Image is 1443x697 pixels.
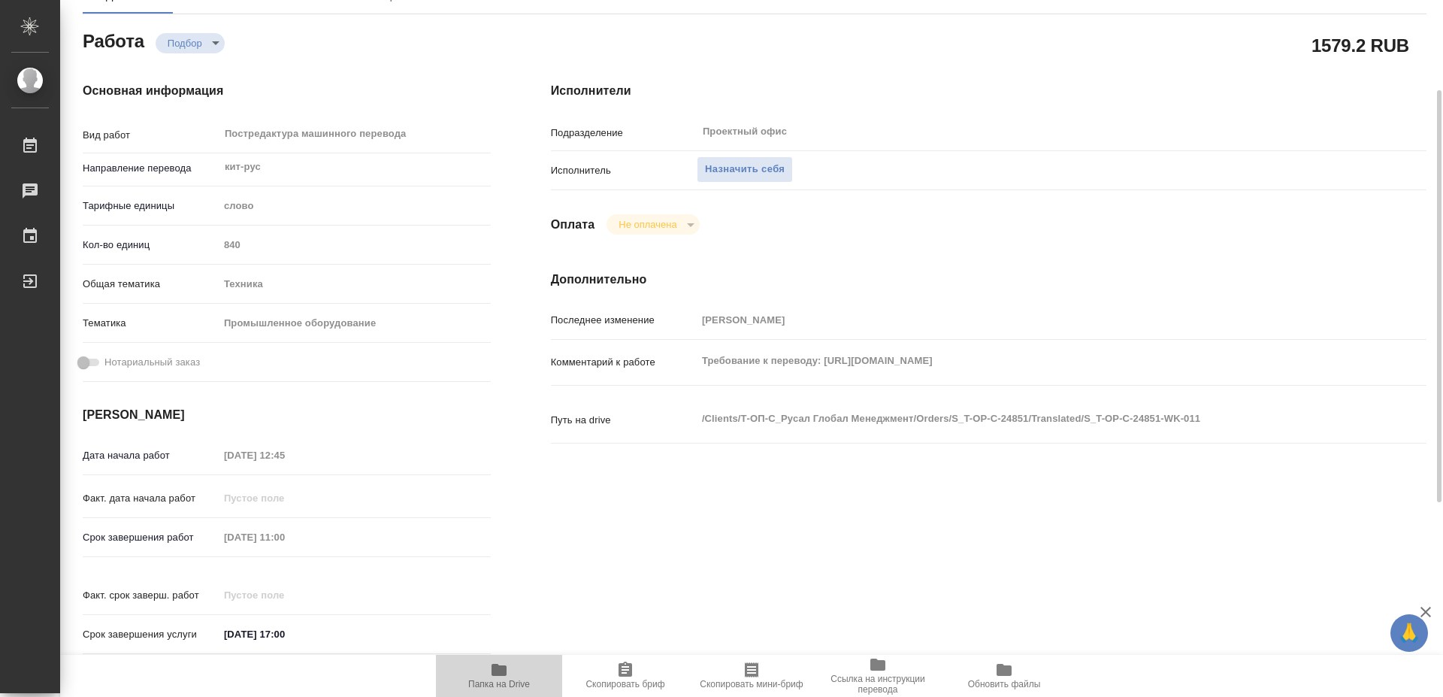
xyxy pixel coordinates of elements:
p: Путь на drive [551,413,697,428]
span: Нотариальный заказ [104,355,200,370]
div: Промышленное оборудование [219,311,491,336]
span: 🙏 [1396,617,1422,649]
p: Подразделение [551,126,697,141]
p: Общая тематика [83,277,219,292]
h2: Работа [83,26,144,53]
button: Обновить файлы [941,655,1067,697]
div: Подбор [607,214,699,235]
p: Тарифные единицы [83,198,219,214]
p: Направление перевода [83,161,219,176]
span: Скопировать мини-бриф [700,679,803,689]
p: Факт. срок заверш. работ [83,588,219,603]
button: Подбор [163,37,207,50]
input: Пустое поле [697,309,1354,331]
input: Пустое поле [219,487,350,509]
p: Дата начала работ [83,448,219,463]
button: Папка на Drive [436,655,562,697]
span: Ссылка на инструкции перевода [824,674,932,695]
span: Назначить себя [705,161,785,178]
input: Пустое поле [219,444,350,466]
span: Скопировать бриф [585,679,664,689]
button: Назначить себя [697,156,793,183]
input: Пустое поле [219,584,350,606]
p: Срок завершения работ [83,530,219,545]
span: Обновить файлы [968,679,1041,689]
p: Исполнитель [551,163,697,178]
button: Скопировать бриф [562,655,688,697]
button: Не оплачена [614,218,681,231]
h2: 1579.2 RUB [1311,32,1409,58]
h4: Исполнители [551,82,1426,100]
button: Скопировать мини-бриф [688,655,815,697]
p: Последнее изменение [551,313,697,328]
input: Пустое поле [219,526,350,548]
div: слово [219,193,491,219]
p: Вид работ [83,128,219,143]
p: Кол-во единиц [83,238,219,253]
p: Тематика [83,316,219,331]
h4: Основная информация [83,82,491,100]
textarea: Требование к переводу: [URL][DOMAIN_NAME] [697,348,1354,374]
input: ✎ Введи что-нибудь [219,623,350,645]
p: Срок завершения услуги [83,627,219,642]
span: Папка на Drive [468,679,530,689]
button: 🙏 [1390,614,1428,652]
div: Техника [219,271,491,297]
input: Пустое поле [219,234,491,256]
h4: [PERSON_NAME] [83,406,491,424]
button: Ссылка на инструкции перевода [815,655,941,697]
p: Комментарий к работе [551,355,697,370]
h4: Оплата [551,216,595,234]
p: Факт. дата начала работ [83,491,219,506]
div: Подбор [156,33,225,53]
h4: Дополнительно [551,271,1426,289]
textarea: /Clients/Т-ОП-С_Русал Глобал Менеджмент/Orders/S_T-OP-C-24851/Translated/S_T-OP-C-24851-WK-011 [697,406,1354,432]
